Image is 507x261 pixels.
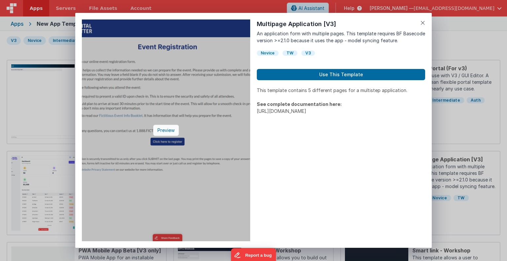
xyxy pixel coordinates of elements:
h1: Multipage Application [V3] [257,19,425,29]
strong: See complete documentation here: [257,101,342,107]
div: Preview [153,125,179,136]
p: An application form with multiple pages. This template requires BF Basecode version >=2.1.0 becau... [257,30,425,44]
p: This template contains 5 different pages for a multistep application. [257,87,425,94]
div: Novice [257,50,279,56]
div: V3 [301,50,315,56]
button: Use This Template [257,69,425,80]
div: TW [283,50,297,56]
p: [URL][DOMAIN_NAME] [257,108,425,114]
